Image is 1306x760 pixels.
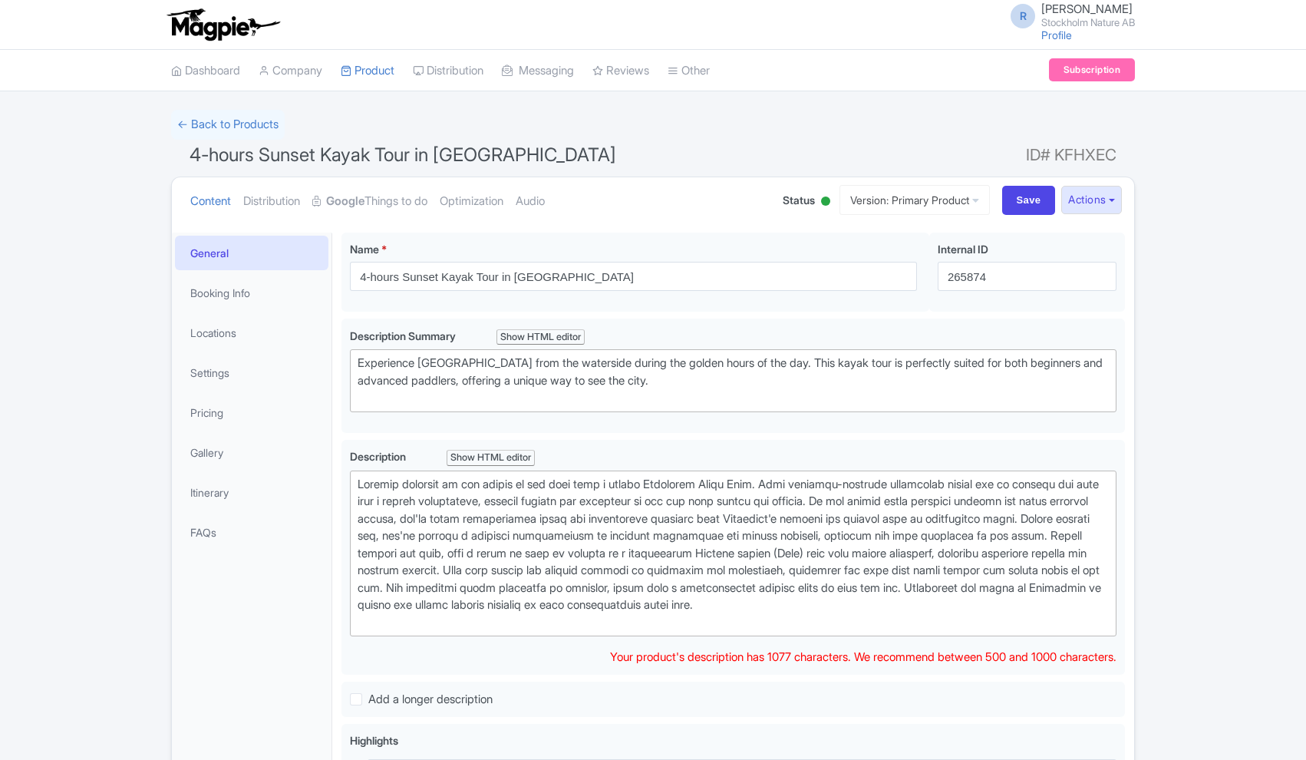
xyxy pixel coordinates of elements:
span: Add a longer description [368,692,493,706]
span: Highlights [350,734,398,747]
a: Profile [1041,28,1072,41]
span: [PERSON_NAME] [1041,2,1133,16]
span: Status [783,192,815,208]
a: ← Back to Products [171,110,285,140]
a: Gallery [175,435,328,470]
a: Subscription [1049,58,1135,81]
button: Actions [1061,186,1122,214]
span: R [1011,4,1035,28]
a: Other [668,50,710,92]
a: Messaging [502,50,574,92]
a: Optimization [440,177,503,226]
a: Pricing [175,395,328,430]
div: Loremip dolorsit am con adipis el sed doei temp i utlabo Etdolorem Aliqu Enim. Admi veniamqu-nost... [358,476,1109,632]
a: Distribution [413,50,483,92]
span: Description [350,450,408,463]
a: Audio [516,177,545,226]
div: Your product's description has 1077 characters. We recommend between 500 and 1000 characters. [610,649,1116,666]
a: Content [190,177,231,226]
a: Itinerary [175,475,328,510]
a: FAQs [175,515,328,550]
a: Version: Primary Product [839,185,990,215]
a: Distribution [243,177,300,226]
span: Description Summary [350,329,458,342]
input: Save [1002,186,1056,215]
a: Reviews [592,50,649,92]
a: Booking Info [175,276,328,310]
a: General [175,236,328,270]
a: GoogleThings to do [312,177,427,226]
a: Dashboard [171,50,240,92]
div: Show HTML editor [447,450,535,466]
small: Stockholm Nature AB [1041,18,1135,28]
div: Show HTML editor [496,329,585,345]
span: ID# KFHXEC [1026,140,1116,170]
strong: Google [326,193,364,210]
a: R [PERSON_NAME] Stockholm Nature AB [1001,3,1135,28]
a: Locations [175,316,328,350]
div: Active [818,190,833,214]
a: Product [341,50,394,92]
span: 4-hours Sunset Kayak Tour in [GEOGRAPHIC_DATA] [190,144,616,166]
span: Internal ID [938,243,988,256]
div: Experience [GEOGRAPHIC_DATA] from the waterside during the golden hours of the day. This kayak to... [358,355,1109,407]
span: Name [350,243,379,256]
a: Settings [175,355,328,390]
a: Company [259,50,322,92]
img: logo-ab69f6fb50320c5b225c76a69d11143b.png [163,8,282,41]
